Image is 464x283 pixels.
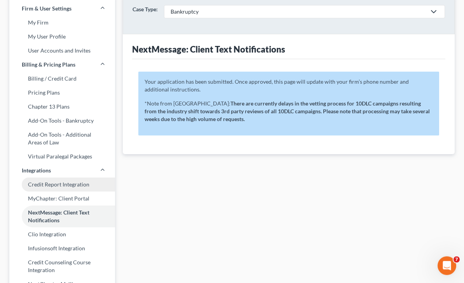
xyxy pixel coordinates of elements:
[9,228,115,242] a: Clio Integration
[12,223,18,230] button: Emoji picker
[9,242,115,256] a: Infusionsoft Integration
[132,44,446,55] div: NextMessage: Client Text Notifications
[133,5,158,19] label: Case Type:
[9,30,115,44] a: My User Profile
[22,167,51,175] span: Integrations
[9,44,115,58] a: User Accounts and Invites
[37,223,43,230] button: Upload attachment
[9,150,115,164] a: Virtual Paralegal Packages
[171,8,426,16] div: Bankruptcy
[9,256,115,278] a: Credit Counseling Course Integration
[22,5,72,13] span: Firm & User Settings
[133,220,146,233] button: Send a message…
[49,223,56,230] button: Start recording
[136,3,150,17] div: Close
[9,164,115,178] a: Integrations
[9,114,115,128] a: Add-On Tools - Bankruptcy
[6,61,149,160] div: Katie says…
[9,206,115,228] a: NextMessage: Client Text Notifications
[9,192,115,206] a: MyChapter: Client Portal
[122,3,136,18] button: Home
[22,4,35,17] img: Profile image for Katie
[24,223,31,230] button: Gif picker
[9,100,115,114] a: Chapter 13 Plans
[6,61,127,143] div: 🚨ATTN: [GEOGRAPHIC_DATA] of [US_STATE]The court has added a new Credit Counseling Field that we n...
[438,257,456,275] iframe: Intercom live chat
[9,72,115,86] a: Billing / Credit Card
[9,16,115,30] a: My Firm
[5,3,20,18] button: go back
[145,100,430,123] strong: There are currently delays in the vetting process for 10DLC campaigns resulting from the industry...
[145,100,433,123] p: *Note from [GEOGRAPHIC_DATA]:
[454,257,460,263] span: 7
[22,61,75,69] span: Billing & Pricing Plans
[9,178,115,192] a: Credit Report Integration
[145,78,433,94] p: Your application has been submitted. Once approved, this page will update with your firm’s phone ...
[38,4,88,10] h1: [PERSON_NAME]
[9,128,115,150] a: Add-On Tools - Additional Areas of Law
[9,86,115,100] a: Pricing Plans
[7,207,149,220] textarea: Message…
[12,144,78,149] div: [PERSON_NAME] • 31m ago
[9,2,115,16] a: Firm & User Settings
[9,58,115,72] a: Billing & Pricing Plans
[38,10,72,18] p: Active 4h ago
[12,85,121,138] div: The court has added a new Credit Counseling Field that we need to update upon filing. Please remo...
[12,66,111,80] b: 🚨ATTN: [GEOGRAPHIC_DATA] of [US_STATE]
